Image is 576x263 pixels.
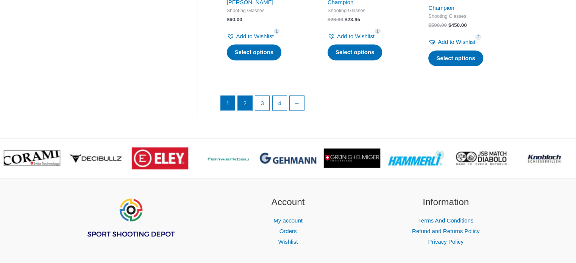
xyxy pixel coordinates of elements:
[428,37,475,47] a: Add to Wishlist
[221,96,235,110] span: Page 1
[428,238,463,245] a: Privacy Policy
[220,95,515,114] nav: Product Pagination
[328,8,407,14] span: Shooting Glasses
[428,5,454,11] a: Champion
[238,96,252,110] a: Page 2
[428,13,508,20] span: Shooting Glasses
[274,28,280,34] span: 1
[328,31,375,42] a: Add to Wishlist
[279,228,297,234] a: Orders
[376,195,515,209] h2: Information
[278,238,298,245] a: Wishlist
[375,28,381,34] span: 1
[219,195,357,247] aside: Footer Widget 2
[227,31,274,42] a: Add to Wishlist
[227,8,306,14] span: Shooting Glasses
[475,34,481,40] span: 2
[61,195,200,257] aside: Footer Widget 1
[448,22,467,28] bdi: 450.00
[227,17,230,22] span: $
[290,96,304,110] a: →
[236,33,274,39] span: Add to Wishlist
[219,195,357,209] h2: Account
[376,215,515,247] nav: Information
[565,149,572,156] span: >
[376,195,515,247] aside: Footer Widget 3
[345,17,360,22] bdi: 23.95
[412,228,479,234] a: Refund and Returns Policy
[132,147,188,169] img: brand logo
[428,22,447,28] bdi: 500.00
[337,33,375,39] span: Add to Wishlist
[438,39,475,45] span: Add to Wishlist
[227,44,282,60] a: Select options for “Knobloch Iris Shutter”
[328,17,331,22] span: $
[219,215,357,247] nav: Account
[227,17,242,22] bdi: 60.00
[428,22,431,28] span: $
[328,44,382,60] a: Select options for “Clip-on Lens Holder”
[448,22,451,28] span: $
[428,50,483,66] a: Select options for “Super-Olympic Pistol Glasses - FRAME ONLY”
[418,217,473,224] a: Terms And Conditions
[273,96,287,110] a: Page 4
[255,96,270,110] a: Page 3
[345,17,348,22] span: $
[328,17,343,22] bdi: 28.00
[273,217,303,224] a: My account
